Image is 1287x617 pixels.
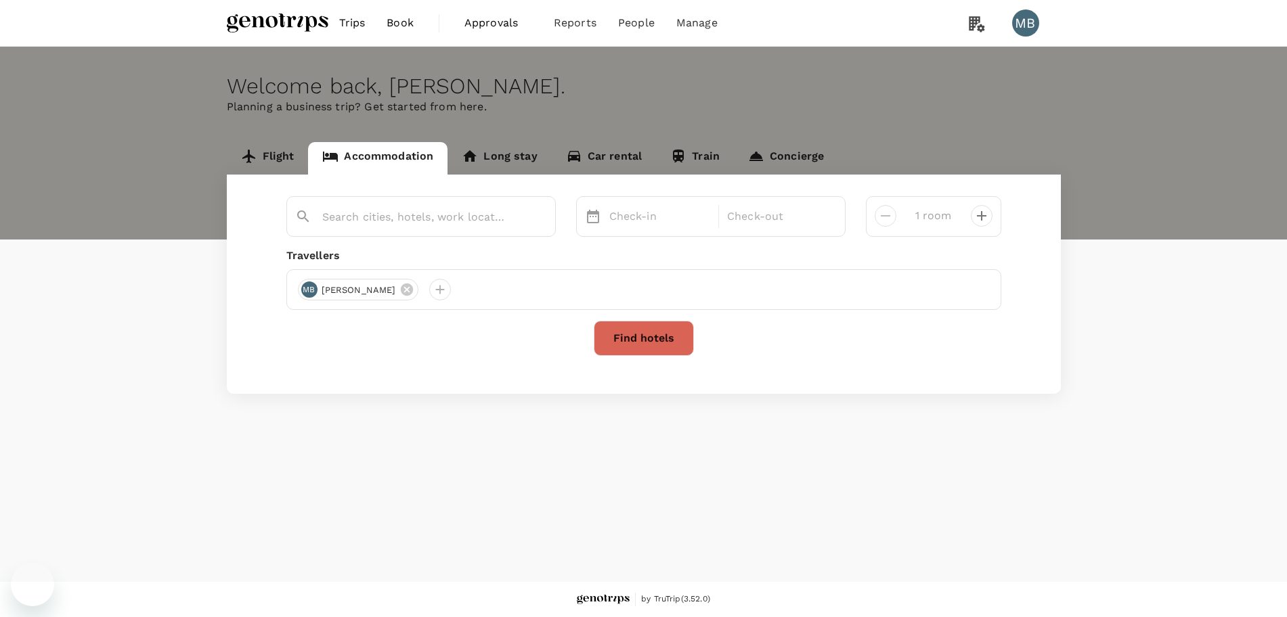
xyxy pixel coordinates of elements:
[298,279,419,300] div: MB[PERSON_NAME]
[286,248,1001,264] div: Travellers
[227,74,1061,99] div: Welcome back , [PERSON_NAME] .
[907,205,960,227] input: Add rooms
[339,15,366,31] span: Trips
[227,142,309,175] a: Flight
[552,142,657,175] a: Car rental
[227,8,328,38] img: Genotrips - ALL
[594,321,694,356] button: Find hotels
[727,208,829,225] p: Check-out
[618,15,655,31] span: People
[641,593,710,606] span: by TruTrip ( 3.52.0 )
[387,15,414,31] span: Book
[656,142,734,175] a: Train
[227,99,1061,115] p: Planning a business trip? Get started from here.
[734,142,838,175] a: Concierge
[313,283,404,297] span: [PERSON_NAME]
[546,216,548,219] button: Open
[971,205,992,227] button: decrease
[1012,9,1039,37] div: MB
[577,595,630,605] img: Genotrips - ALL
[308,142,448,175] a: Accommodation
[554,15,596,31] span: Reports
[11,563,54,606] iframe: Button to launch messaging window
[464,15,532,31] span: Approvals
[448,142,551,175] a: Long stay
[609,208,711,225] p: Check-in
[676,15,718,31] span: Manage
[301,281,318,298] div: MB
[322,206,509,227] input: Search cities, hotels, work locations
